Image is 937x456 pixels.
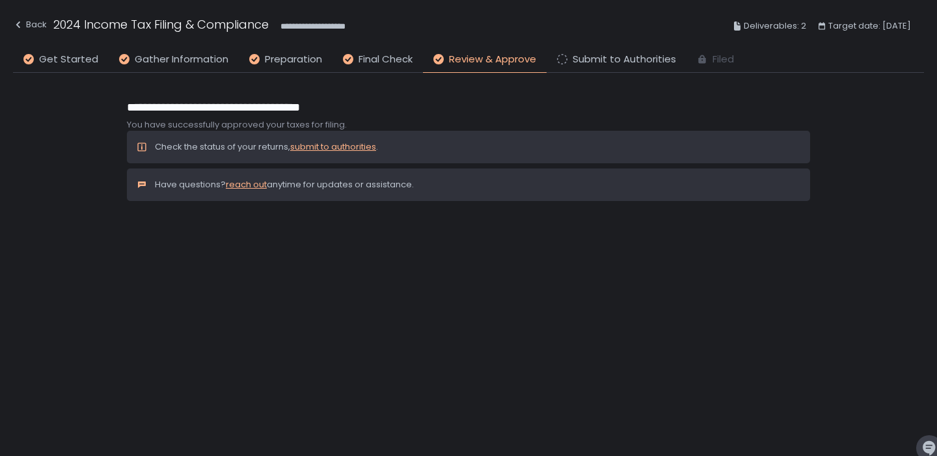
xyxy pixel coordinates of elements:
span: Get Started [39,52,98,67]
span: Gather Information [135,52,228,67]
span: Preparation [265,52,322,67]
p: Have questions? anytime for updates or assistance. [155,179,414,191]
span: Target date: [DATE] [828,18,911,34]
div: You have successfully approved your taxes for filing. [127,119,810,131]
span: Final Check [359,52,413,67]
a: reach out [226,178,267,191]
h1: 2024 Income Tax Filing & Compliance [53,16,269,33]
div: Back [13,17,47,33]
a: submit to authorities [290,141,376,153]
span: Filed [713,52,734,67]
span: Deliverables: 2 [744,18,806,34]
p: Check the status of your returns, . [155,141,378,153]
button: Back [13,16,47,37]
span: Submit to Authorities [573,52,676,67]
span: Review & Approve [449,52,536,67]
